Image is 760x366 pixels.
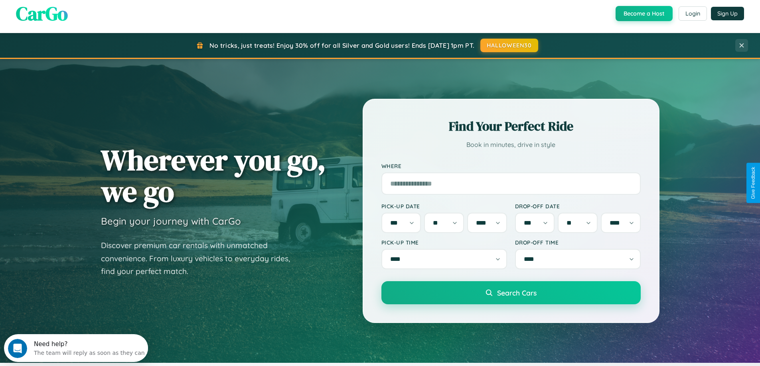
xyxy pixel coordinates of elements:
[679,6,707,21] button: Login
[381,239,507,246] label: Pick-up Time
[30,7,141,13] div: Need help?
[16,0,68,27] span: CarGo
[101,215,241,227] h3: Begin your journey with CarGo
[381,162,641,169] label: Where
[3,3,148,25] div: Open Intercom Messenger
[381,203,507,209] label: Pick-up Date
[381,139,641,151] p: Book in minutes, drive in style
[515,239,641,246] label: Drop-off Time
[750,167,756,199] div: Give Feedback
[101,239,300,278] p: Discover premium car rentals with unmatched convenience. From luxury vehicles to everyday rides, ...
[381,117,641,135] h2: Find Your Perfect Ride
[209,41,474,49] span: No tricks, just treats! Enjoy 30% off for all Silver and Gold users! Ends [DATE] 1pm PT.
[101,144,326,207] h1: Wherever you go, we go
[4,334,148,362] iframe: Intercom live chat discovery launcher
[497,288,537,297] span: Search Cars
[30,13,141,22] div: The team will reply as soon as they can
[616,6,673,21] button: Become a Host
[515,203,641,209] label: Drop-off Date
[8,339,27,358] iframe: Intercom live chat
[381,281,641,304] button: Search Cars
[480,39,538,52] button: HALLOWEEN30
[711,7,744,20] button: Sign Up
